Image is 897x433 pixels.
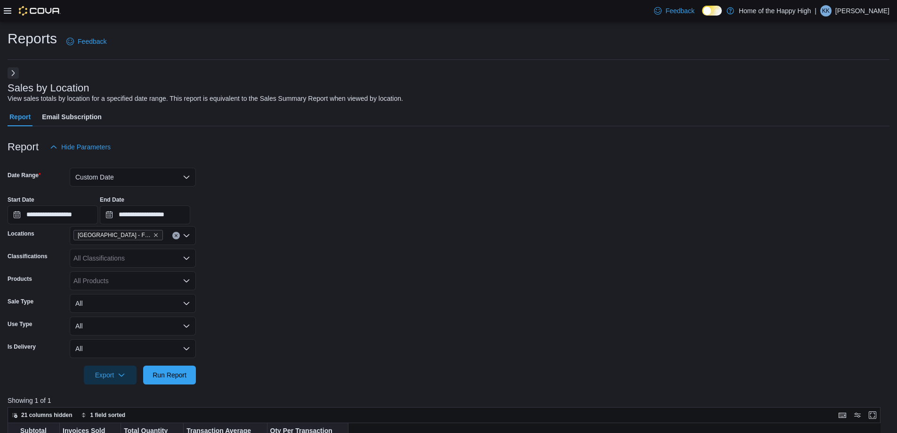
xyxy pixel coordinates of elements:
[100,196,124,204] label: End Date
[650,1,698,20] a: Feedback
[739,5,811,16] p: Home of the Happy High
[8,205,98,224] input: Press the down key to open a popover containing a calendar.
[8,343,36,351] label: Is Delivery
[8,67,19,79] button: Next
[9,107,31,126] span: Report
[852,409,863,421] button: Display options
[8,275,32,283] label: Products
[172,232,180,239] button: Clear input
[820,5,832,16] div: Kalvin Keys
[153,370,186,380] span: Run Report
[63,32,110,51] a: Feedback
[90,411,126,419] span: 1 field sorted
[21,411,73,419] span: 21 columns hidden
[8,141,39,153] h3: Report
[815,5,816,16] p: |
[153,232,159,238] button: Remove Saskatoon - City Park - Fire & Flower from selection in this group
[19,6,61,16] img: Cova
[70,317,196,335] button: All
[8,409,76,421] button: 21 columns hidden
[143,366,196,384] button: Run Report
[77,409,129,421] button: 1 field sorted
[8,253,48,260] label: Classifications
[8,396,889,405] p: Showing 1 of 1
[89,366,131,384] span: Export
[84,366,137,384] button: Export
[70,339,196,358] button: All
[867,409,878,421] button: Enter fullscreen
[8,82,89,94] h3: Sales by Location
[8,320,32,328] label: Use Type
[100,205,190,224] input: Press the down key to open a popover containing a calendar.
[183,254,190,262] button: Open list of options
[183,232,190,239] button: Open list of options
[42,107,102,126] span: Email Subscription
[8,196,34,204] label: Start Date
[8,230,34,237] label: Locations
[8,29,57,48] h1: Reports
[702,6,722,16] input: Dark Mode
[61,142,111,152] span: Hide Parameters
[8,94,403,104] div: View sales totals by location for a specified date range. This report is equivalent to the Sales ...
[665,6,694,16] span: Feedback
[183,277,190,285] button: Open list of options
[837,409,848,421] button: Keyboard shortcuts
[70,294,196,313] button: All
[73,230,163,240] span: Saskatoon - City Park - Fire & Flower
[78,230,151,240] span: [GEOGRAPHIC_DATA] - Fire & Flower
[8,298,33,305] label: Sale Type
[822,5,830,16] span: KK
[78,37,106,46] span: Feedback
[46,138,114,156] button: Hide Parameters
[8,172,41,179] label: Date Range
[70,168,196,187] button: Custom Date
[835,5,889,16] p: [PERSON_NAME]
